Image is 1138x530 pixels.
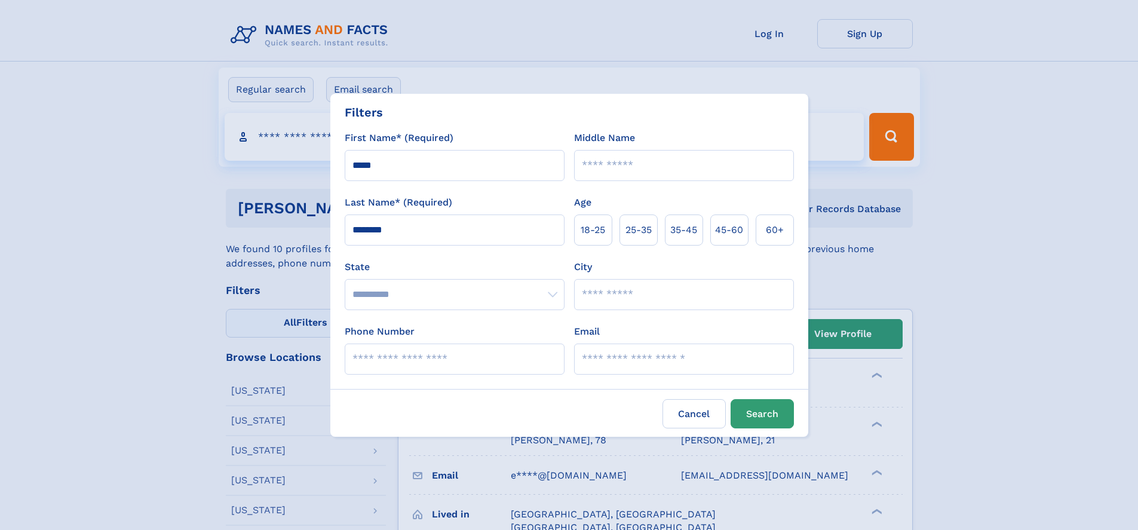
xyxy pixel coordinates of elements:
label: Last Name* (Required) [345,195,452,210]
span: 18‑25 [581,223,605,237]
label: Cancel [662,399,726,428]
label: Age [574,195,591,210]
label: Email [574,324,600,339]
div: Filters [345,103,383,121]
span: 25‑35 [625,223,652,237]
label: First Name* (Required) [345,131,453,145]
label: Middle Name [574,131,635,145]
label: State [345,260,565,274]
span: 60+ [766,223,784,237]
button: Search [731,399,794,428]
span: 35‑45 [670,223,697,237]
span: 45‑60 [715,223,743,237]
label: Phone Number [345,324,415,339]
label: City [574,260,592,274]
